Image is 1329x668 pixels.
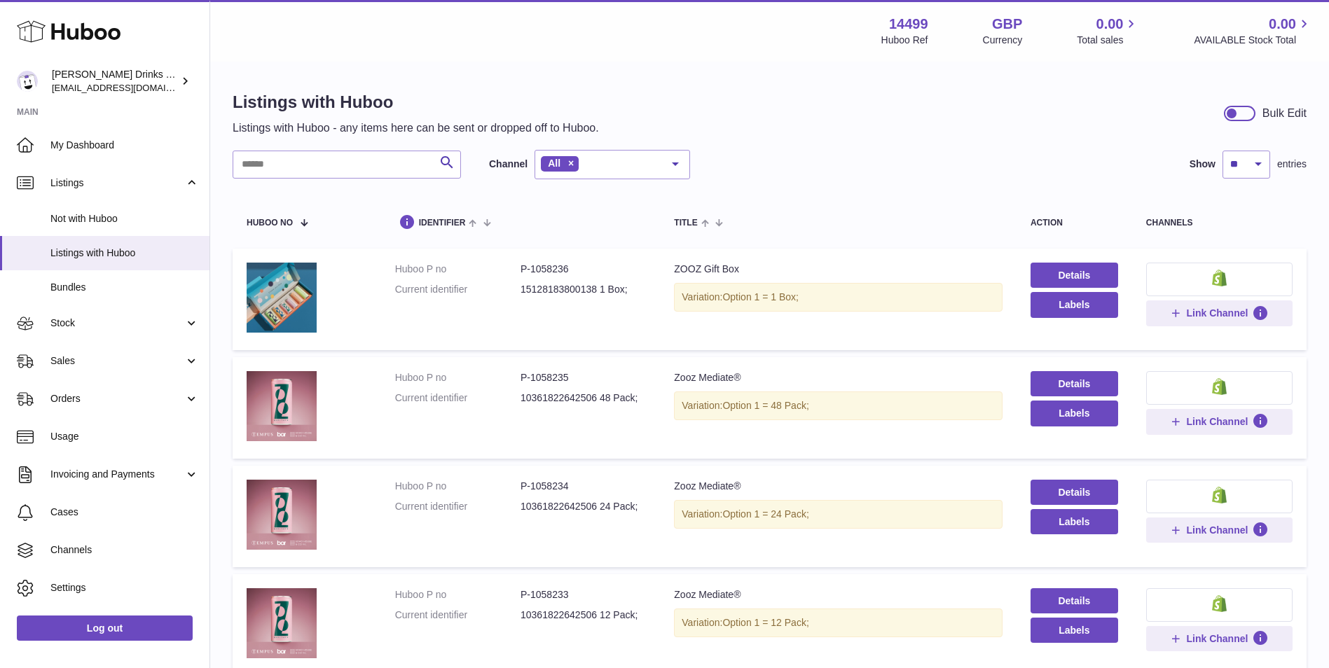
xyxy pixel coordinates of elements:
div: action [1031,218,1118,228]
div: Variation: [674,500,1003,529]
span: Option 1 = 24 Pack; [722,508,808,520]
dd: P-1058233 [521,588,646,601]
img: shopify-small.png [1212,595,1227,612]
img: Zooz Mediate® [247,588,317,658]
span: Huboo no [247,218,293,228]
dt: Huboo P no [395,371,521,384]
span: Listings [50,176,184,190]
span: Orders [50,392,184,405]
h1: Listings with Huboo [233,91,599,113]
div: ZOOZ Gift Box [674,263,1003,276]
button: Link Channel [1146,409,1293,434]
dt: Huboo P no [395,588,521,601]
button: Labels [1031,401,1118,426]
div: Zooz Mediate® [674,588,1003,601]
button: Labels [1031,618,1118,643]
p: Listings with Huboo - any items here can be sent or dropped off to Huboo. [233,120,599,136]
dt: Huboo P no [395,480,521,493]
a: Details [1031,263,1118,288]
img: ZOOZ Gift Box [247,263,317,333]
a: Log out [17,615,193,641]
span: 0.00 [1269,15,1296,34]
dd: 10361822642506 48 Pack; [521,391,646,405]
strong: GBP [992,15,1022,34]
img: internalAdmin-14499@internal.huboo.com [17,71,38,92]
dd: 15128183800138 1 Box; [521,283,646,296]
button: Link Channel [1146,300,1293,326]
span: Listings with Huboo [50,246,199,260]
label: Channel [489,158,528,171]
span: title [674,218,697,228]
div: Variation: [674,391,1003,420]
div: Currency [983,34,1023,47]
a: Details [1031,588,1118,613]
span: Channels [50,543,199,557]
dt: Huboo P no [395,263,521,276]
span: Sales [50,354,184,368]
div: Variation: [674,608,1003,637]
dd: P-1058234 [521,480,646,493]
div: channels [1146,218,1293,228]
a: Details [1031,480,1118,505]
span: AVAILABLE Stock Total [1194,34,1312,47]
span: 0.00 [1096,15,1124,34]
span: Link Channel [1186,524,1248,536]
img: Zooz Mediate® [247,480,317,550]
span: Option 1 = 1 Box; [722,291,799,302]
span: Not with Huboo [50,212,199,225]
span: Settings [50,581,199,594]
img: Zooz Mediate® [247,371,317,441]
span: Stock [50,316,184,330]
dt: Current identifier [395,500,521,513]
button: Link Channel [1146,626,1293,651]
div: [PERSON_NAME] Drinks LTD (t/a Zooz) [52,68,178,95]
span: entries [1277,158,1307,171]
button: Link Channel [1146,517,1293,543]
dd: P-1058236 [521,263,646,276]
dd: 10361822642506 12 Pack; [521,608,646,622]
span: Link Channel [1186,307,1248,319]
img: shopify-small.png [1212,378,1227,395]
div: Huboo Ref [881,34,928,47]
dt: Current identifier [395,608,521,622]
span: Option 1 = 12 Pack; [722,617,808,628]
span: identifier [419,218,466,228]
span: Usage [50,430,199,443]
div: Variation: [674,283,1003,312]
span: My Dashboard [50,139,199,152]
div: Zooz Mediate® [674,480,1003,493]
strong: 14499 [889,15,928,34]
label: Show [1190,158,1216,171]
span: Link Channel [1186,632,1248,645]
a: 0.00 Total sales [1077,15,1139,47]
dd: 10361822642506 24 Pack; [521,500,646,513]
span: Link Channel [1186,415,1248,428]
dd: P-1058235 [521,371,646,384]
span: Invoicing and Payments [50,468,184,481]
a: 0.00 AVAILABLE Stock Total [1194,15,1312,47]
span: Cases [50,506,199,519]
img: shopify-small.png [1212,487,1227,503]
div: Bulk Edit [1262,106,1307,121]
span: Total sales [1077,34,1139,47]
span: Option 1 = 48 Pack; [722,400,808,411]
button: Labels [1031,292,1118,317]
button: Labels [1031,509,1118,534]
a: Details [1031,371,1118,396]
img: shopify-small.png [1212,270,1227,286]
span: All [548,158,560,169]
dt: Current identifier [395,391,521,405]
div: Zooz Mediate® [674,371,1003,384]
dt: Current identifier [395,283,521,296]
span: Bundles [50,281,199,294]
span: [EMAIL_ADDRESS][DOMAIN_NAME] [52,82,206,93]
